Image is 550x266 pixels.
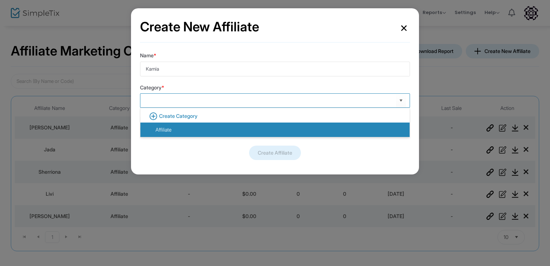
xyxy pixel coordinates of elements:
label: Category [140,84,164,91]
h2: Create New Affiliate [140,19,259,35]
b: Create Category [159,113,198,119]
label: Name [140,52,156,59]
button: Select [396,93,406,108]
button: × [398,17,410,37]
button: Create Affiliate [249,146,301,160]
div: Affiliate [146,126,172,133]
